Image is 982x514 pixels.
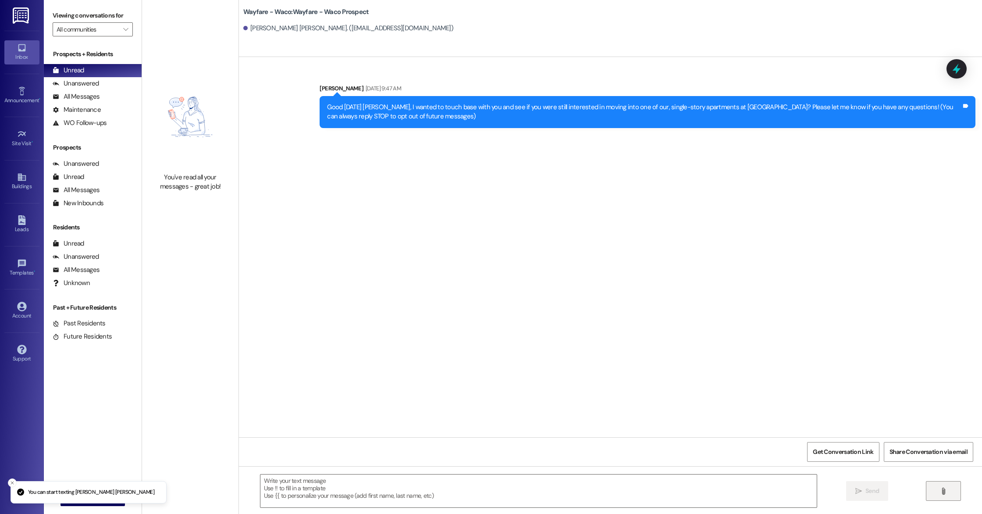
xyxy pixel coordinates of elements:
[28,489,154,496] p: You can start texting [PERSON_NAME] [PERSON_NAME]
[32,139,33,145] span: •
[53,172,84,182] div: Unread
[53,252,99,261] div: Unanswered
[53,278,90,288] div: Unknown
[53,199,103,208] div: New Inbounds
[53,239,84,248] div: Unread
[807,442,879,462] button: Get Conversation Link
[53,159,99,168] div: Unanswered
[4,127,39,150] a: Site Visit •
[4,213,39,236] a: Leads
[152,173,229,192] div: You've read all your messages - great job!
[327,103,961,121] div: Good [DATE] [PERSON_NAME], I wanted to touch base with you and see if you were still interested i...
[13,7,31,24] img: ResiDesk Logo
[243,24,453,33] div: [PERSON_NAME] [PERSON_NAME]. ([EMAIL_ADDRESS][DOMAIN_NAME])
[8,478,17,487] button: Close toast
[53,66,84,75] div: Unread
[363,84,401,93] div: [DATE] 9:47 AM
[813,447,873,457] span: Get Conversation Link
[53,105,101,114] div: Maintenance
[57,22,119,36] input: All communities
[39,96,40,102] span: •
[53,332,112,341] div: Future Residents
[889,447,968,457] span: Share Conversation via email
[53,118,107,128] div: WO Follow-ups
[4,170,39,193] a: Buildings
[44,303,142,312] div: Past + Future Residents
[846,481,889,501] button: Send
[865,486,879,496] span: Send
[855,488,862,495] i: 
[320,84,975,96] div: [PERSON_NAME]
[34,268,35,275] span: •
[4,256,39,280] a: Templates •
[243,7,369,17] b: Wayfare - Waco: Wayfare - Waco Prospect
[53,79,99,88] div: Unanswered
[53,265,100,275] div: All Messages
[152,65,229,168] img: empty-state
[44,143,142,152] div: Prospects
[4,342,39,366] a: Support
[53,92,100,101] div: All Messages
[4,40,39,64] a: Inbox
[53,186,100,195] div: All Messages
[53,9,133,22] label: Viewing conversations for
[53,319,106,328] div: Past Residents
[44,223,142,232] div: Residents
[44,50,142,59] div: Prospects + Residents
[123,26,128,33] i: 
[884,442,973,462] button: Share Conversation via email
[940,488,946,495] i: 
[4,299,39,323] a: Account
